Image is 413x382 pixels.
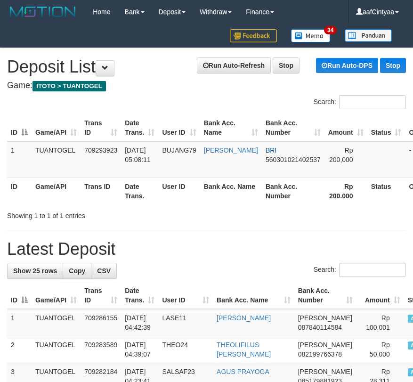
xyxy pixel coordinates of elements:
label: Search: [314,95,406,109]
div: Showing 1 to 1 of 1 entries [7,207,165,220]
th: Bank Acc. Name: activate to sort column ascending [213,282,294,309]
h1: Deposit List [7,57,406,76]
a: THEOLIFILUS [PERSON_NAME] [217,341,271,358]
th: Amount: activate to sort column ascending [356,282,404,309]
td: LASE11 [158,309,213,336]
th: Amount: activate to sort column ascending [324,114,367,141]
th: Game/API [32,178,81,204]
img: MOTION_logo.png [7,5,79,19]
th: ID: activate to sort column descending [7,282,32,309]
th: User ID: activate to sort column ascending [158,282,213,309]
th: Rp 200.000 [324,178,367,204]
th: Game/API: activate to sort column ascending [32,282,81,309]
span: Copy 087840114584 to clipboard [298,324,342,331]
a: Copy [63,263,91,279]
th: Game/API: activate to sort column ascending [32,114,81,141]
td: TUANTOGEL [32,309,81,336]
span: Copy [69,267,85,275]
span: BRI [266,146,276,154]
span: BUJANG79 [162,146,196,154]
img: panduan.png [345,29,392,42]
th: Trans ID [81,178,121,204]
td: Rp 100,001 [356,309,404,336]
td: [DATE] 04:42:39 [121,309,158,336]
td: THEO24 [158,336,213,363]
a: Stop [380,58,406,73]
td: 709283589 [81,336,121,363]
a: Run Auto-Refresh [197,57,271,73]
input: Search: [339,95,406,109]
td: [DATE] 04:39:07 [121,336,158,363]
th: User ID [158,178,200,204]
h4: Game: [7,81,406,90]
a: Run Auto-DPS [316,58,378,73]
th: Date Trans.: activate to sort column ascending [121,114,158,141]
a: [PERSON_NAME] [204,146,258,154]
th: Trans ID: activate to sort column ascending [81,282,121,309]
th: Bank Acc. Number: activate to sort column ascending [294,282,357,309]
span: 34 [324,26,337,34]
td: 709286155 [81,309,121,336]
td: 1 [7,141,32,178]
span: [PERSON_NAME] [298,368,352,375]
label: Search: [314,263,406,277]
th: Status: activate to sort column ascending [367,114,405,141]
img: Button%20Memo.svg [291,29,331,42]
th: Bank Acc. Number [262,178,324,204]
td: 1 [7,309,32,336]
a: [PERSON_NAME] [217,314,271,322]
a: Stop [273,57,300,73]
span: [DATE] 05:08:11 [125,146,151,163]
th: Date Trans.: activate to sort column ascending [121,282,158,309]
th: Bank Acc. Name: activate to sort column ascending [200,114,262,141]
span: CSV [97,267,111,275]
td: TUANTOGEL [32,141,81,178]
a: AGUS PRAYOGA [217,368,269,375]
a: Show 25 rows [7,263,63,279]
span: Show 25 rows [13,267,57,275]
img: Feedback.jpg [230,29,277,42]
th: Trans ID: activate to sort column ascending [81,114,121,141]
th: Bank Acc. Name [200,178,262,204]
td: Rp 50,000 [356,336,404,363]
th: Status [367,178,405,204]
th: ID: activate to sort column descending [7,114,32,141]
th: ID [7,178,32,204]
span: Copy 082199766378 to clipboard [298,350,342,358]
span: ITOTO > TUANTOGEL [32,81,106,91]
h1: Latest Deposit [7,240,406,259]
span: [PERSON_NAME] [298,314,352,322]
span: Copy 560301021402537 to clipboard [266,156,321,163]
span: 709293923 [84,146,117,154]
span: Rp 200,000 [329,146,353,163]
th: Date Trans. [121,178,158,204]
th: User ID: activate to sort column ascending [158,114,200,141]
a: CSV [91,263,117,279]
a: 34 [284,24,338,48]
th: Bank Acc. Number: activate to sort column ascending [262,114,324,141]
span: [PERSON_NAME] [298,341,352,349]
input: Search: [339,263,406,277]
td: TUANTOGEL [32,336,81,363]
td: 2 [7,336,32,363]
